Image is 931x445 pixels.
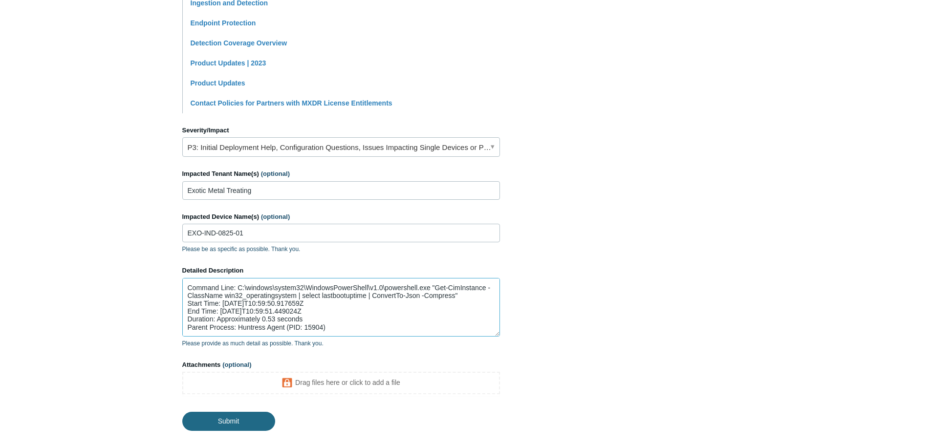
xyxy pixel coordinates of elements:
[191,79,245,87] a: Product Updates
[191,19,256,27] a: Endpoint Protection
[182,412,275,430] input: Submit
[182,126,500,135] label: Severity/Impact
[182,360,500,370] label: Attachments
[182,137,500,157] a: P3: Initial Deployment Help, Configuration Questions, Issues Impacting Single Devices or Past Out...
[222,361,251,368] span: (optional)
[182,339,500,348] p: Please provide as much detail as possible. Thank you.
[261,213,290,220] span: (optional)
[182,266,500,275] label: Detailed Description
[191,39,287,47] a: Detection Coverage Overview
[191,59,266,67] a: Product Updates | 2023
[182,212,500,222] label: Impacted Device Name(s)
[182,245,500,254] p: Please be as specific as possible. Thank you.
[182,169,500,179] label: Impacted Tenant Name(s)
[191,99,392,107] a: Contact Policies for Partners with MXDR License Entitlements
[261,170,290,177] span: (optional)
